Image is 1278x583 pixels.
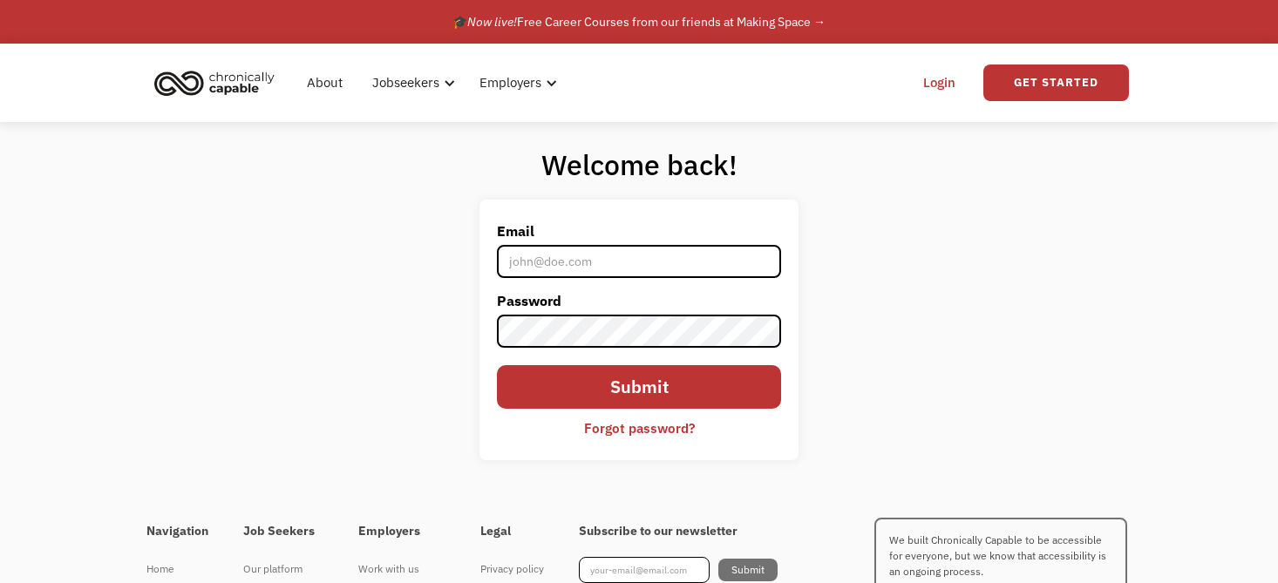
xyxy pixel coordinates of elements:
h1: Welcome back! [479,147,799,182]
a: Home [146,557,208,581]
div: Employers [469,55,562,111]
em: Now live! [467,14,517,30]
img: Chronically Capable logo [149,64,280,102]
a: Our platform [243,557,323,581]
a: Login [913,55,966,111]
a: About [296,55,353,111]
input: your-email@email.com [579,557,710,583]
input: Submit [497,365,782,410]
h4: Subscribe to our newsletter [579,524,778,539]
label: Email [497,217,782,245]
input: john@doe.com [497,245,782,278]
label: Password [497,287,782,315]
div: Employers [479,72,541,93]
div: Forgot password? [584,417,695,438]
h4: Legal [480,524,544,539]
input: Submit [718,559,778,581]
div: 🎓 Free Career Courses from our friends at Making Space → [452,11,826,32]
div: Privacy policy [480,559,544,580]
div: Jobseekers [362,55,460,111]
h4: Employers [358,524,445,539]
a: home [149,64,288,102]
div: Work with us [358,559,445,580]
div: Jobseekers [372,72,439,93]
form: Footer Newsletter [579,557,778,583]
div: Home [146,559,208,580]
div: Our platform [243,559,323,580]
h4: Job Seekers [243,524,323,539]
a: Get Started [983,64,1129,101]
a: Privacy policy [480,557,544,581]
a: Work with us [358,557,445,581]
h4: Navigation [146,524,208,539]
a: Forgot password? [571,413,708,443]
form: Email Form 2 [497,217,782,444]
